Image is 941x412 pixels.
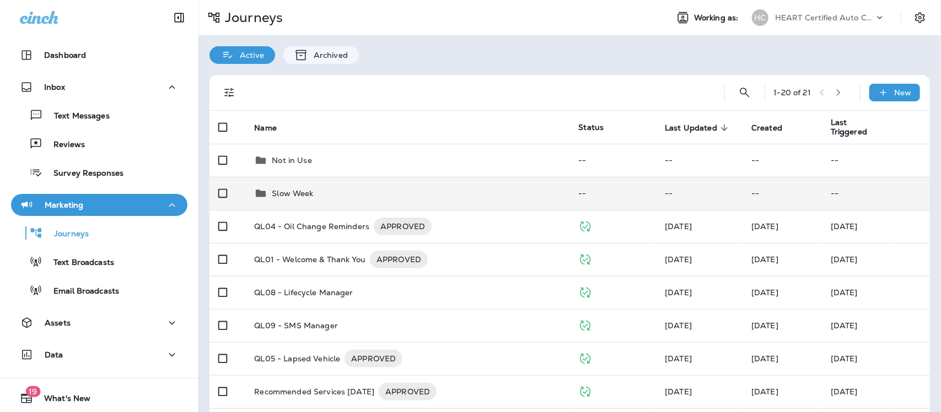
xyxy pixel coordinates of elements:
button: Reviews [11,132,187,155]
button: Survey Responses [11,161,187,184]
td: -- [743,144,822,177]
button: 19What's New [11,387,187,409]
button: Text Broadcasts [11,250,187,273]
button: Text Messages [11,104,187,127]
span: Published [578,319,592,329]
td: [DATE] [822,375,930,408]
p: HEART Certified Auto Care [775,13,874,22]
div: APPROVED [345,350,402,367]
button: Search Journeys [734,82,756,104]
div: 1 - 20 of 21 [774,88,811,97]
span: J-P Scoville [665,221,692,231]
p: New [895,88,912,97]
button: Collapse Sidebar [164,7,195,29]
span: Working as: [694,13,741,23]
button: Filters [218,82,240,104]
button: Email Broadcasts [11,279,187,302]
span: J-P Scoville [751,221,778,231]
span: Developer Integrations [665,254,692,264]
span: Frank Carreno [665,321,692,330]
p: QL08 - Lifecycle Manager [254,288,353,297]
span: Published [578,253,592,263]
div: APPROVED [370,251,428,268]
td: [DATE] [822,210,930,243]
p: QL04 - Oil Change Reminders [254,218,369,235]
span: Created [751,123,782,133]
p: Not in Use [272,156,311,165]
p: Journeys [221,9,283,26]
span: Frank Carreno [751,288,778,297]
span: J-P Scoville [665,354,692,364]
button: Data [11,344,187,366]
p: Slow Week [272,189,313,198]
span: Published [578,353,592,362]
span: J-P Scoville [751,387,778,397]
span: APPROVED [345,353,402,364]
td: -- [569,144,656,177]
p: Archived [308,51,348,59]
p: Reviews [42,140,85,150]
div: HC [752,9,768,26]
span: Last Updated [665,123,732,133]
td: [DATE] [822,309,930,342]
p: QL01 - Welcome & Thank You [254,251,365,268]
p: Recommended Services [DATE] [254,383,374,400]
span: Last Triggered [831,118,875,137]
span: APPROVED [370,254,428,265]
span: J-P Scoville [751,254,778,264]
p: Assets [45,318,71,327]
span: Published [578,286,592,296]
td: [DATE] [822,342,930,375]
span: Last Triggered [831,118,890,137]
button: Dashboard [11,44,187,66]
button: Settings [910,8,930,28]
div: APPROVED [379,383,437,400]
td: -- [743,177,822,210]
p: Inbox [44,83,65,91]
p: Email Broadcasts [42,286,119,297]
p: Marketing [45,200,83,209]
p: Active [234,51,264,59]
button: Journeys [11,221,187,245]
span: Status [578,122,604,132]
button: Assets [11,312,187,334]
td: -- [822,177,930,210]
span: Last Updated [665,123,717,133]
td: [DATE] [822,276,930,309]
button: Inbox [11,76,187,98]
span: J-P Scoville [751,354,778,364]
td: -- [656,144,743,177]
span: 19 [25,386,40,397]
span: J-P Scoville [665,387,692,397]
span: Published [578,220,592,230]
td: -- [656,177,743,210]
span: Created [751,123,797,133]
p: QL05 - Lapsed Vehicle [254,350,340,367]
p: Text Messages [43,111,110,122]
span: Frank Carreno [751,321,778,330]
p: Text Broadcasts [42,258,114,268]
span: APPROVED [374,221,432,232]
td: [DATE] [822,243,930,276]
p: Data [45,350,63,359]
p: Dashboard [44,51,86,59]
span: What's New [33,394,90,407]
div: APPROVED [374,218,432,235]
p: Journeys [43,229,89,240]
span: Name [254,123,277,133]
p: QL09 - SMS Manager [254,321,338,330]
td: -- [822,144,930,177]
button: Marketing [11,194,187,216]
p: Survey Responses [42,169,123,179]
span: APPROVED [379,386,437,397]
span: Developer Integrations [665,288,692,297]
span: Name [254,123,291,133]
span: Published [578,386,592,395]
td: -- [569,177,656,210]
